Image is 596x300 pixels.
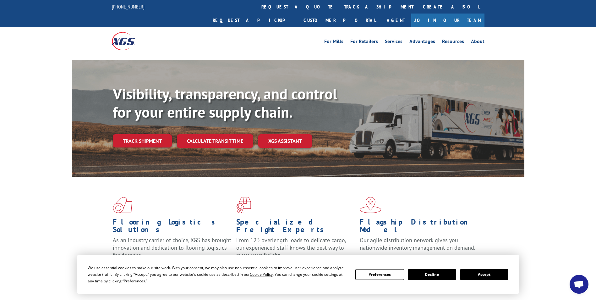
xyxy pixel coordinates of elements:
[112,3,145,10] a: [PHONE_NUMBER]
[324,39,343,46] a: For Mills
[113,236,231,259] span: As an industry carrier of choice, XGS has brought innovation and dedication to flooring logistics...
[124,278,145,284] span: Preferences
[113,84,337,122] b: Visibility, transparency, and control for your entire supply chain.
[570,275,588,294] div: Open chat
[208,14,299,27] a: Request a pickup
[236,197,251,213] img: xgs-icon-focused-on-flooring-red
[113,218,232,236] h1: Flooring Logistics Solutions
[350,39,378,46] a: For Retailers
[88,264,348,284] div: We use essential cookies to make our site work. With your consent, we may also use non-essential ...
[408,269,456,280] button: Decline
[113,197,132,213] img: xgs-icon-total-supply-chain-intelligence-red
[360,197,381,213] img: xgs-icon-flagship-distribution-model-red
[442,39,464,46] a: Resources
[250,272,273,277] span: Cookie Policy
[177,134,253,148] a: Calculate transit time
[460,269,508,280] button: Accept
[471,39,484,46] a: About
[77,255,519,294] div: Cookie Consent Prompt
[360,236,475,251] span: Our agile distribution network gives you nationwide inventory management on demand.
[113,134,172,147] a: Track shipment
[236,218,355,236] h1: Specialized Freight Experts
[355,269,404,280] button: Preferences
[411,14,484,27] a: Join Our Team
[409,39,435,46] a: Advantages
[258,134,312,148] a: XGS ASSISTANT
[236,236,355,264] p: From 123 overlength loads to delicate cargo, our experienced staff knows the best way to move you...
[360,218,478,236] h1: Flagship Distribution Model
[385,39,402,46] a: Services
[299,14,380,27] a: Customer Portal
[380,14,411,27] a: Agent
